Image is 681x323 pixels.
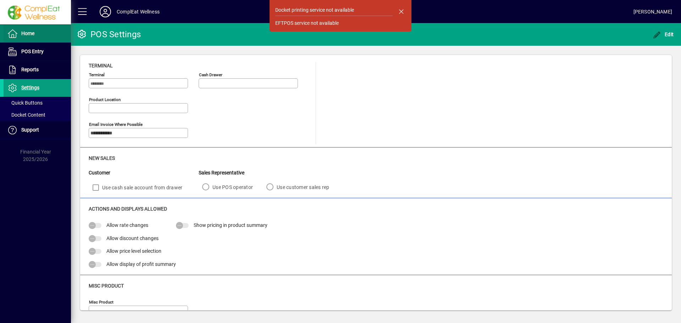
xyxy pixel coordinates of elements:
[117,6,160,17] div: ComplEat Wellness
[89,169,199,177] div: Customer
[194,222,267,228] span: Show pricing in product summary
[21,67,39,72] span: Reports
[199,169,339,177] div: Sales Representative
[4,109,71,121] a: Docket Content
[275,20,339,27] div: EFTPOS service not available
[106,235,159,241] span: Allow discount changes
[7,112,45,118] span: Docket Content
[4,25,71,43] a: Home
[7,100,43,106] span: Quick Buttons
[89,97,121,102] mat-label: Product location
[651,28,676,41] button: Edit
[89,63,113,68] span: Terminal
[160,6,633,17] span: [DATE] 08:09
[4,43,71,61] a: POS Entry
[106,248,161,254] span: Allow price level selection
[4,121,71,139] a: Support
[21,30,34,36] span: Home
[76,29,141,40] div: POS Settings
[106,222,148,228] span: Allow rate changes
[89,155,115,161] span: New Sales
[89,122,143,127] mat-label: Email Invoice where possible
[21,127,39,133] span: Support
[633,6,672,17] div: [PERSON_NAME]
[106,261,176,267] span: Allow display of profit summary
[4,61,71,79] a: Reports
[89,72,105,77] mat-label: Terminal
[89,206,167,212] span: Actions and Displays Allowed
[21,85,39,90] span: Settings
[89,283,124,289] span: Misc Product
[89,300,113,305] mat-label: Misc Product
[653,32,674,37] span: Edit
[94,5,117,18] button: Profile
[21,49,44,54] span: POS Entry
[199,72,222,77] mat-label: Cash Drawer
[4,97,71,109] a: Quick Buttons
